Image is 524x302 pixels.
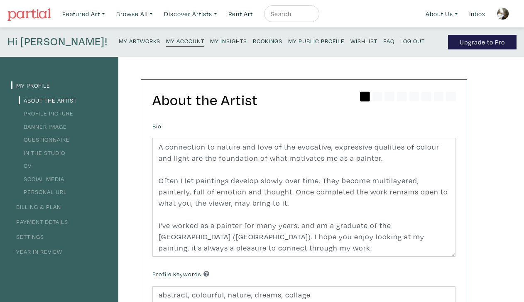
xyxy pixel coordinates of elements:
[210,35,247,46] a: My Insights
[11,233,44,241] a: Settings
[11,218,68,226] a: Payment Details
[270,9,311,19] input: Search
[19,123,67,130] a: Banner Image
[400,35,425,46] a: Log Out
[19,109,73,117] a: Profile Picture
[59,5,109,22] a: Featured Art
[253,37,282,45] small: Bookings
[383,37,394,45] small: FAQ
[152,138,455,257] textarea: A connection to nature and love of the evocative, expressive qualities of colour and light are th...
[422,5,462,22] a: About Us
[11,248,62,255] a: Year in Review
[350,37,377,45] small: Wishlist
[383,35,394,46] a: FAQ
[119,35,160,46] a: My Artworks
[465,5,489,22] a: Inbox
[225,5,257,22] a: Rent Art
[152,91,455,109] h2: About the Artist
[166,35,204,47] a: My Account
[210,37,247,45] small: My Insights
[152,270,209,279] label: Profile Keywords
[400,37,425,45] small: Log Out
[11,203,61,211] a: Billing & Plan
[113,5,157,22] a: Browse All
[19,162,32,169] a: CV
[19,149,65,157] a: In the Studio
[288,37,345,45] small: My Public Profile
[497,7,509,20] img: phpThumb.php
[160,5,221,22] a: Discover Artists
[19,96,77,104] a: About the Artist
[119,37,160,45] small: My Artworks
[350,35,377,46] a: Wishlist
[152,122,162,131] label: Bio
[166,37,204,45] small: My Account
[7,35,108,49] h4: Hi [PERSON_NAME]!
[19,188,67,196] a: Personal URL
[19,175,64,183] a: Social Media
[253,35,282,46] a: Bookings
[448,35,517,49] a: Upgrade to Pro
[288,35,345,46] a: My Public Profile
[11,81,50,89] a: My Profile
[19,135,70,143] a: Questionnaire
